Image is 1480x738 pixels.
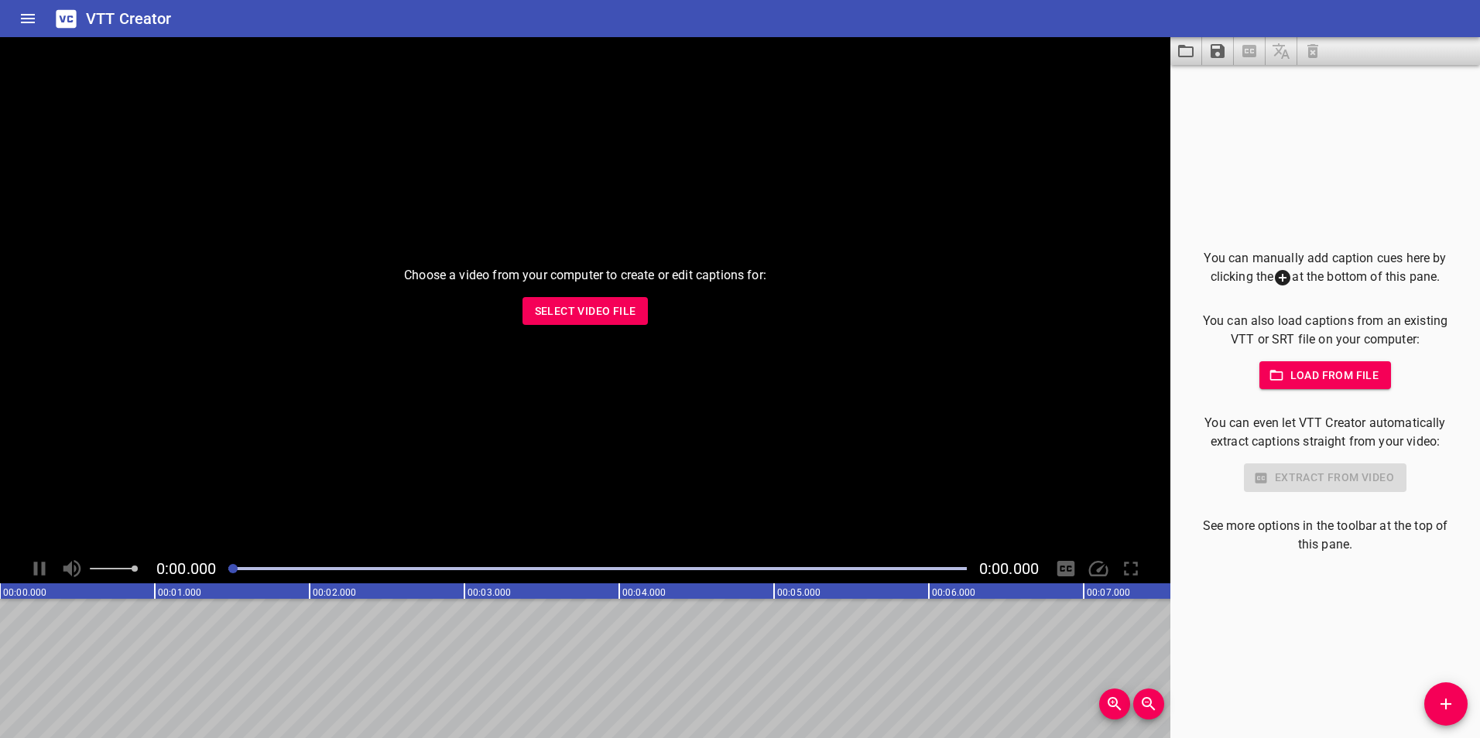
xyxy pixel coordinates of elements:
[1116,554,1146,583] div: Toggle Full Screen
[1195,517,1455,554] p: See more options in the toolbar at the top of this pane.
[228,567,967,570] div: Play progress
[1133,688,1164,719] button: Zoom Out
[979,559,1039,578] span: Video Duration
[1266,37,1297,65] span: Add some captions below, then you can translate them.
[1234,37,1266,65] span: Select a video in the pane to the left, then you can automatically extract captions.
[1170,37,1202,65] button: Load captions from file
[158,587,201,598] text: 00:01.000
[1084,554,1113,583] div: Playback Speed
[1087,587,1130,598] text: 00:07.000
[1202,37,1234,65] button: Save captions to file
[1208,42,1227,60] svg: Save captions to file
[1195,249,1455,287] p: You can manually add caption cues here by clicking the at the bottom of this pane.
[1051,554,1081,583] div: Hide/Show Captions
[1177,42,1195,60] svg: Load captions from file
[1259,361,1392,390] button: Load from file
[522,297,649,326] button: Select Video File
[156,559,216,578] span: Current Time
[3,587,46,598] text: 00:00.000
[1099,688,1130,719] button: Zoom In
[1195,312,1455,349] p: You can also load captions from an existing VTT or SRT file on your computer:
[86,6,172,31] h6: VTT Creator
[622,587,666,598] text: 00:04.000
[777,587,821,598] text: 00:05.000
[1195,414,1455,451] p: You can even let VTT Creator automatically extract captions straight from your video:
[535,302,636,321] span: Select Video File
[1272,366,1379,385] span: Load from file
[313,587,356,598] text: 00:02.000
[468,587,511,598] text: 00:03.000
[1424,682,1468,726] button: Add Cue
[932,587,975,598] text: 00:06.000
[404,266,766,285] p: Choose a video from your computer to create or edit captions for:
[1195,463,1455,492] div: Select a video in the pane to the left to use this feature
